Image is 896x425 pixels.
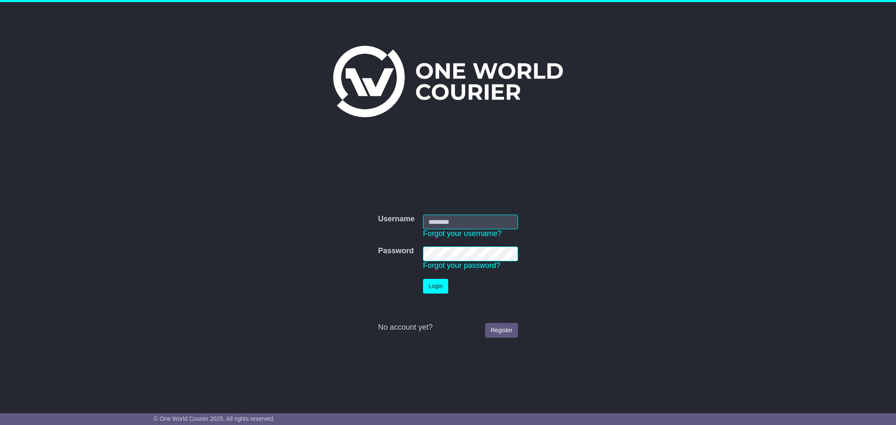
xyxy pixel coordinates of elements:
[378,247,414,256] label: Password
[378,323,518,332] div: No account yet?
[423,261,500,270] a: Forgot your password?
[333,46,562,117] img: One World
[485,323,518,338] a: Register
[154,415,275,422] span: © One World Courier 2025. All rights reserved.
[378,215,415,224] label: Username
[423,279,448,294] button: Login
[423,229,502,238] a: Forgot your username?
